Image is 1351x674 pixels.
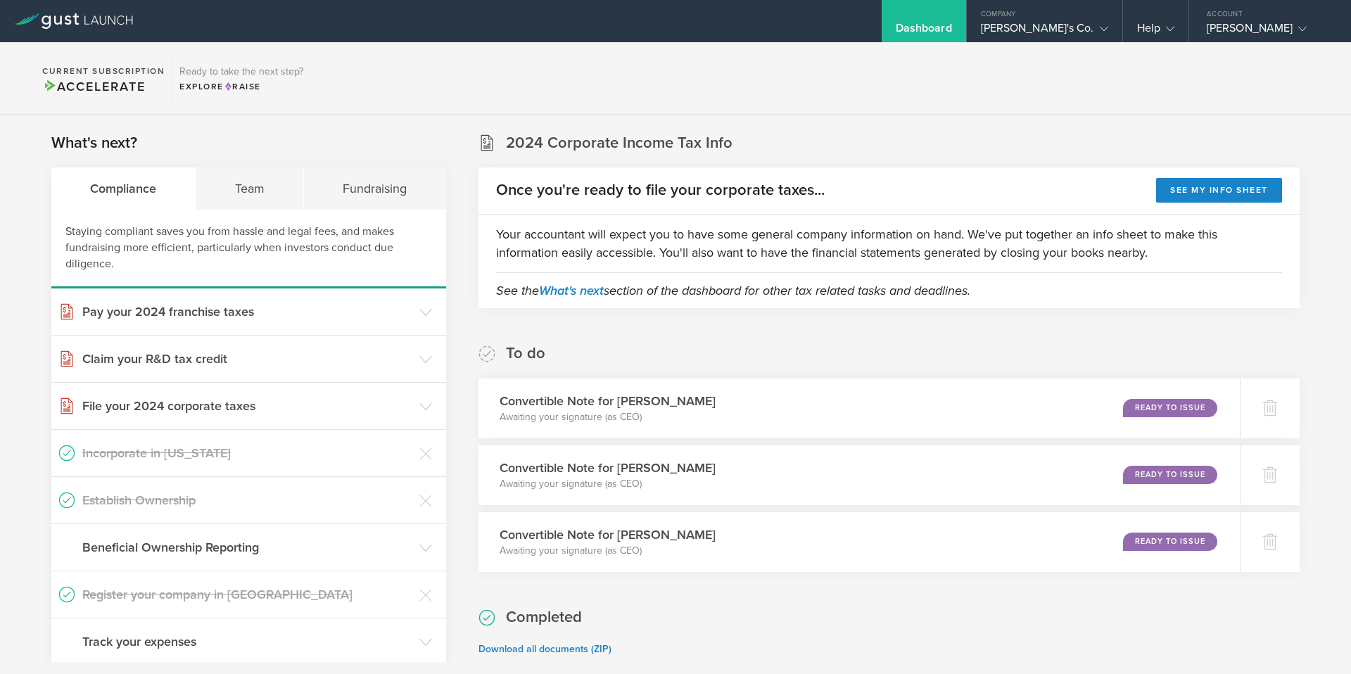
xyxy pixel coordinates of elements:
[51,167,196,210] div: Compliance
[82,350,412,368] h3: Claim your R&D tax credit
[500,392,716,410] h3: Convertible Note for [PERSON_NAME]
[1137,21,1174,42] div: Help
[224,82,261,91] span: Raise
[42,79,145,94] span: Accelerate
[304,167,446,210] div: Fundraising
[506,607,582,628] h2: Completed
[496,225,1282,262] p: Your accountant will expect you to have some general company information on hand. We've put toget...
[82,585,412,604] h3: Register your company in [GEOGRAPHIC_DATA]
[172,56,310,100] div: Ready to take the next step?ExploreRaise
[500,477,716,491] p: Awaiting your signature (as CEO)
[1156,178,1282,203] button: See my info sheet
[506,343,545,364] h2: To do
[478,643,611,655] a: Download all documents (ZIP)
[1123,399,1217,417] div: Ready to Issue
[82,491,412,509] h3: Establish Ownership
[82,444,412,462] h3: Incorporate in [US_STATE]
[82,632,412,651] h3: Track your expenses
[42,67,165,75] h2: Current Subscription
[500,410,716,424] p: Awaiting your signature (as CEO)
[1207,21,1326,42] div: [PERSON_NAME]
[1123,533,1217,551] div: Ready to Issue
[500,544,716,558] p: Awaiting your signature (as CEO)
[51,210,446,288] div: Staying compliant saves you from hassle and legal fees, and makes fundraising more efficient, par...
[539,283,604,298] a: What's next
[82,538,412,557] h3: Beneficial Ownership Reporting
[179,67,303,77] h3: Ready to take the next step?
[500,526,716,544] h3: Convertible Note for [PERSON_NAME]
[51,133,137,153] h2: What's next?
[500,459,716,477] h3: Convertible Note for [PERSON_NAME]
[496,180,825,201] h2: Once you're ready to file your corporate taxes...
[896,21,952,42] div: Dashboard
[478,379,1240,438] div: Convertible Note for [PERSON_NAME]Awaiting your signature (as CEO)Ready to Issue
[196,167,305,210] div: Team
[179,80,303,93] div: Explore
[82,303,412,321] h3: Pay your 2024 franchise taxes
[478,512,1240,572] div: Convertible Note for [PERSON_NAME]Awaiting your signature (as CEO)Ready to Issue
[506,133,732,153] h2: 2024 Corporate Income Tax Info
[478,445,1240,505] div: Convertible Note for [PERSON_NAME]Awaiting your signature (as CEO)Ready to Issue
[1123,466,1217,484] div: Ready to Issue
[496,283,970,298] em: See the section of the dashboard for other tax related tasks and deadlines.
[82,397,412,415] h3: File your 2024 corporate taxes
[981,21,1108,42] div: [PERSON_NAME]'s Co.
